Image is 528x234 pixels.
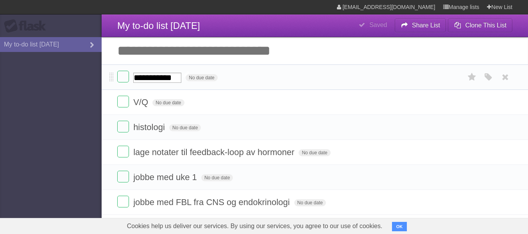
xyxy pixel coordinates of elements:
[133,147,296,157] span: lage notater til feedback-loop av hormoner
[119,218,390,234] span: Cookies help us deliver our services. By using our services, you agree to our use of cookies.
[412,22,440,29] b: Share List
[133,122,167,132] span: histologi
[169,124,201,131] span: No due date
[465,22,507,29] b: Clone This List
[186,74,217,81] span: No due date
[117,171,129,182] label: Done
[117,196,129,207] label: Done
[4,19,51,33] div: Flask
[465,71,480,84] label: Star task
[392,222,407,231] button: OK
[133,172,199,182] span: jobbe med uke 1
[369,21,387,28] b: Saved
[133,197,292,207] span: jobbe med FBL fra CNS og endokrinologi
[133,97,150,107] span: V/Q
[117,71,129,82] label: Done
[294,199,326,206] span: No due date
[117,96,129,107] label: Done
[448,18,512,32] button: Clone This List
[299,149,330,156] span: No due date
[117,20,200,31] span: My to-do list [DATE]
[395,18,446,32] button: Share List
[117,121,129,132] label: Done
[117,146,129,157] label: Done
[201,174,233,181] span: No due date
[152,99,184,106] span: No due date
